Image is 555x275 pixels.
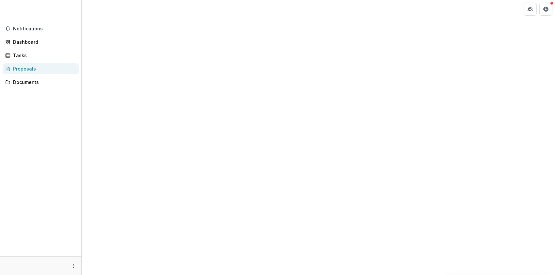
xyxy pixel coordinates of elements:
[3,50,79,61] a: Tasks
[3,37,79,47] a: Dashboard
[524,3,537,16] button: Partners
[13,52,73,59] div: Tasks
[539,3,552,16] button: Get Help
[13,39,73,45] div: Dashboard
[13,26,76,32] span: Notifications
[70,262,77,270] button: More
[3,24,79,34] button: Notifications
[13,79,73,86] div: Documents
[13,65,73,72] div: Proposals
[3,77,79,88] a: Documents
[3,63,79,74] a: Proposals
